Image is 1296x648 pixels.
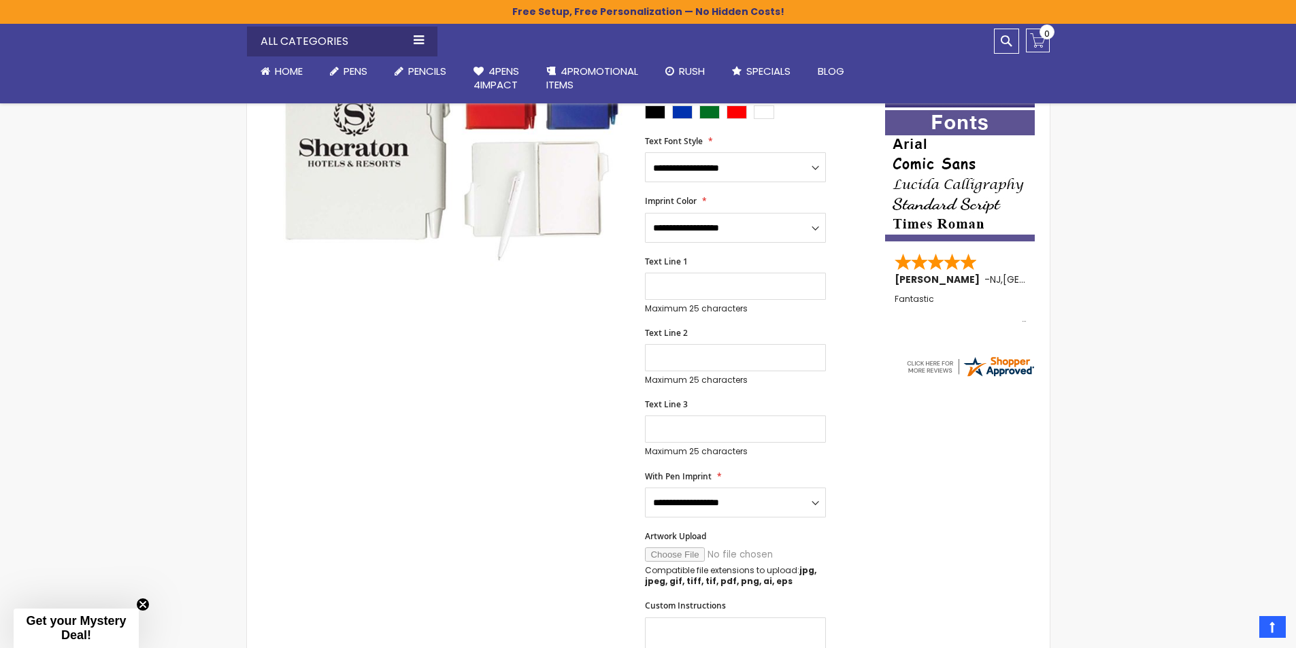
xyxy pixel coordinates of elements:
[26,614,126,642] span: Get your Mystery Deal!
[905,370,1035,381] a: 4pens.com certificate URL
[645,471,712,482] span: With Pen Imprint
[652,56,718,86] a: Rush
[645,564,816,587] strong: jpg, jpeg, gif, tiff, tif, pdf, png, ai, eps
[645,195,697,207] span: Imprint Color
[316,56,381,86] a: Pens
[645,105,665,119] div: Black
[990,273,1001,286] span: NJ
[247,27,437,56] div: All Categories
[645,565,826,587] p: Compatible file extensions to upload:
[408,64,446,78] span: Pencils
[672,105,693,119] div: Blue
[460,56,533,101] a: 4Pens4impact
[645,303,826,314] p: Maximum 25 characters
[533,56,652,101] a: 4PROMOTIONALITEMS
[344,64,367,78] span: Pens
[746,64,791,78] span: Specials
[818,64,844,78] span: Blog
[381,56,460,86] a: Pencils
[804,56,858,86] a: Blog
[247,56,316,86] a: Home
[679,64,705,78] span: Rush
[645,600,726,611] span: Custom Instructions
[14,609,139,648] div: Get your Mystery Deal!Close teaser
[1003,273,1103,286] span: [GEOGRAPHIC_DATA]
[645,530,706,542] span: Artwork Upload
[645,375,826,386] p: Maximum 25 characters
[754,105,774,119] div: White
[895,273,984,286] span: [PERSON_NAME]
[546,64,638,92] span: 4PROMOTIONAL ITEMS
[645,135,703,147] span: Text Font Style
[645,256,688,267] span: Text Line 1
[136,598,150,611] button: Close teaser
[1026,29,1050,52] a: 0
[275,64,303,78] span: Home
[645,398,688,410] span: Text Line 3
[885,110,1035,241] img: font-personalization-examples
[645,327,688,339] span: Text Line 2
[1044,27,1050,40] span: 0
[905,354,1035,379] img: 4pens.com widget logo
[645,446,826,457] p: Maximum 25 characters
[727,105,747,119] div: Red
[1184,611,1296,648] iframe: Google Customer Reviews
[473,64,519,92] span: 4Pens 4impact
[718,56,804,86] a: Specials
[895,294,1027,324] div: Fantastic
[699,105,720,119] div: Green
[984,273,1103,286] span: - ,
